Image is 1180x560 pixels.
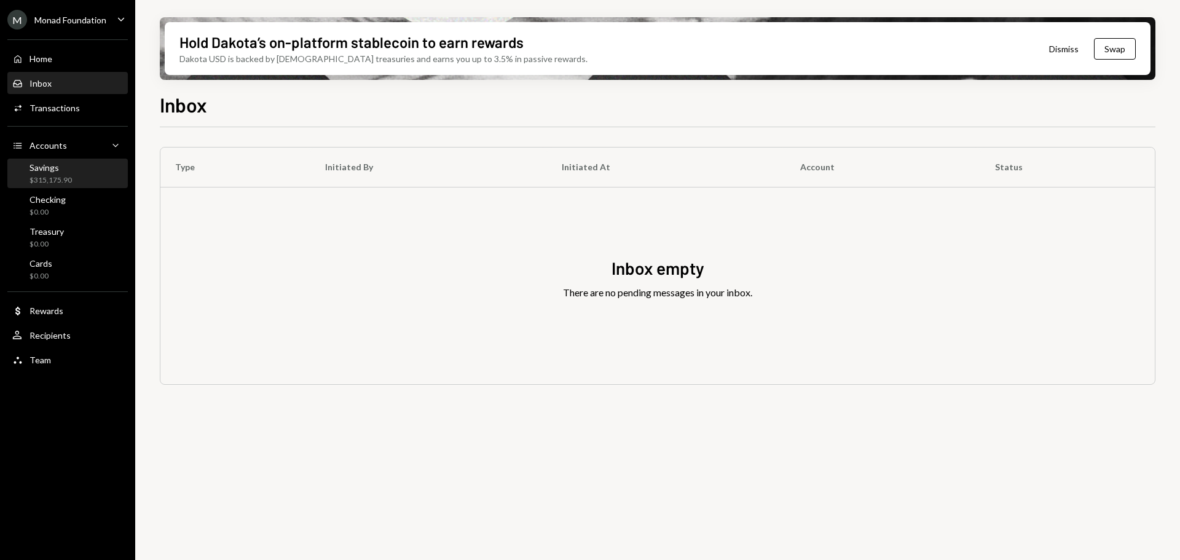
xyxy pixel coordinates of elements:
[7,349,128,371] a: Team
[7,72,128,94] a: Inbox
[29,355,51,365] div: Team
[179,32,524,52] div: Hold Dakota’s on-platform stablecoin to earn rewards
[7,134,128,156] a: Accounts
[7,299,128,321] a: Rewards
[29,330,71,341] div: Recipients
[310,148,547,187] th: Initiated By
[29,140,67,151] div: Accounts
[179,52,588,65] div: Dakota USD is backed by [DEMOGRAPHIC_DATA] treasuries and earns you up to 3.5% in passive rewards.
[7,223,128,252] a: Treasury$0.00
[980,148,1155,187] th: Status
[29,162,72,173] div: Savings
[29,239,64,250] div: $0.00
[29,226,64,237] div: Treasury
[29,78,52,89] div: Inbox
[1034,34,1094,63] button: Dismiss
[29,194,66,205] div: Checking
[785,148,980,187] th: Account
[547,148,785,187] th: Initiated At
[160,148,310,187] th: Type
[7,159,128,188] a: Savings$315,175.90
[160,92,207,117] h1: Inbox
[29,103,80,113] div: Transactions
[29,207,66,218] div: $0.00
[612,256,704,280] div: Inbox empty
[29,258,52,269] div: Cards
[7,47,128,69] a: Home
[7,97,128,119] a: Transactions
[29,306,63,316] div: Rewards
[7,254,128,284] a: Cards$0.00
[563,285,752,300] div: There are no pending messages in your inbox.
[29,175,72,186] div: $315,175.90
[7,10,27,30] div: M
[29,271,52,282] div: $0.00
[7,191,128,220] a: Checking$0.00
[29,53,52,64] div: Home
[1094,38,1136,60] button: Swap
[7,324,128,346] a: Recipients
[34,15,106,25] div: Monad Foundation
